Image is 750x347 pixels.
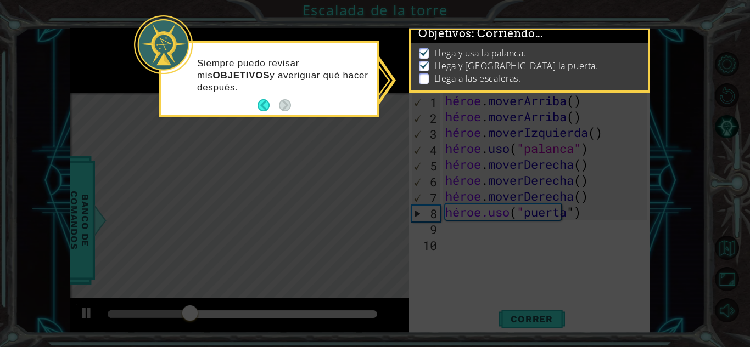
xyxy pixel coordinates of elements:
[434,72,521,84] font: Llega a las escaleras.
[434,60,598,72] font: Llega y [GEOGRAPHIC_DATA] la puerta.
[472,27,543,40] font: : Corriendo...
[197,70,368,93] font: y averiguar qué hacer después.
[213,70,270,81] font: OBJETIVOS
[419,60,430,69] img: Marca de verificación para la casilla de verificación
[434,47,527,59] font: Llega y usa la palanca.
[419,47,430,56] img: Marca de verificación para la casilla de verificación
[418,27,472,40] font: Objetivos
[258,99,279,111] button: Atrás
[197,58,299,81] font: Siempre puedo revisar mis
[279,99,291,111] button: Próximo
